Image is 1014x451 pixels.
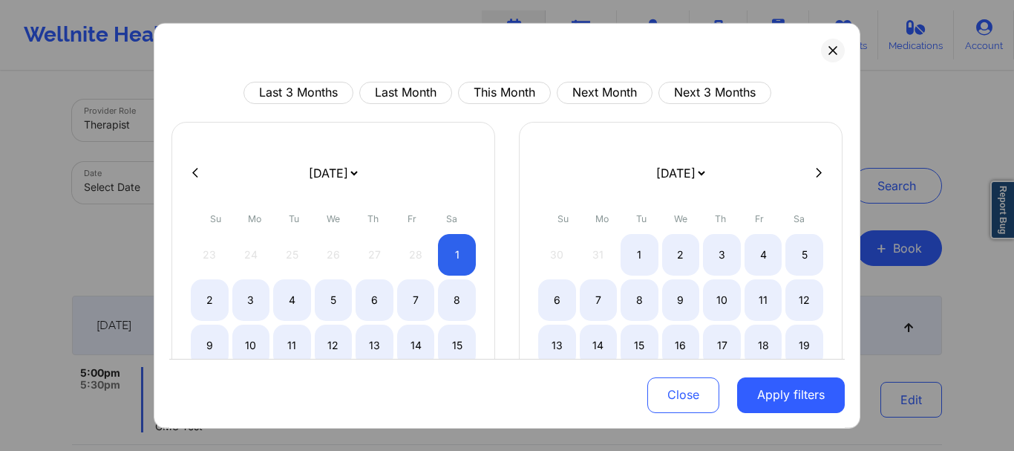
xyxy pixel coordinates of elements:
abbr: Tuesday [636,212,647,224]
div: Fri Mar 07 2025 [397,279,435,320]
div: Sun Apr 06 2025 [538,279,576,320]
div: Sat Mar 01 2025 [438,233,476,275]
div: Sat Mar 08 2025 [438,279,476,320]
div: Sun Mar 09 2025 [191,324,229,366]
div: Sun Apr 13 2025 [538,324,576,366]
div: Wed Apr 09 2025 [662,279,700,320]
div: Tue Apr 01 2025 [621,233,658,275]
div: Thu Apr 03 2025 [703,233,741,275]
div: Mon Apr 14 2025 [580,324,618,366]
button: Apply filters [737,377,845,413]
button: Next 3 Months [658,81,771,103]
div: Wed Apr 16 2025 [662,324,700,366]
button: Last 3 Months [243,81,353,103]
button: This Month [458,81,551,103]
button: Last Month [359,81,452,103]
div: Fri Apr 18 2025 [745,324,782,366]
div: Thu Mar 06 2025 [356,279,393,320]
abbr: Sunday [557,212,569,224]
abbr: Thursday [715,212,726,224]
abbr: Sunday [210,212,221,224]
div: Thu Apr 10 2025 [703,279,741,320]
abbr: Tuesday [289,212,299,224]
div: Sat Apr 19 2025 [785,324,823,366]
div: Wed Mar 05 2025 [315,279,353,320]
div: Mon Apr 07 2025 [580,279,618,320]
abbr: Thursday [367,212,379,224]
div: Fri Mar 14 2025 [397,324,435,366]
div: Tue Mar 04 2025 [273,279,311,320]
abbr: Wednesday [327,212,340,224]
div: Sun Mar 02 2025 [191,279,229,320]
div: Tue Apr 08 2025 [621,279,658,320]
div: Fri Apr 04 2025 [745,233,782,275]
div: Wed Mar 12 2025 [315,324,353,366]
div: Mon Mar 10 2025 [232,324,270,366]
abbr: Monday [595,212,609,224]
div: Wed Apr 02 2025 [662,233,700,275]
div: Sat Apr 12 2025 [785,279,823,320]
div: Tue Mar 11 2025 [273,324,311,366]
div: Mon Mar 03 2025 [232,279,270,320]
abbr: Friday [755,212,764,224]
div: Fri Apr 11 2025 [745,279,782,320]
div: Thu Apr 17 2025 [703,324,741,366]
div: Tue Apr 15 2025 [621,324,658,366]
button: Close [647,377,719,413]
div: Thu Mar 13 2025 [356,324,393,366]
button: Next Month [557,81,652,103]
div: Sat Apr 05 2025 [785,233,823,275]
abbr: Monday [248,212,261,224]
abbr: Wednesday [674,212,687,224]
abbr: Saturday [794,212,805,224]
abbr: Saturday [446,212,457,224]
div: Sat Mar 15 2025 [438,324,476,366]
abbr: Friday [408,212,416,224]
